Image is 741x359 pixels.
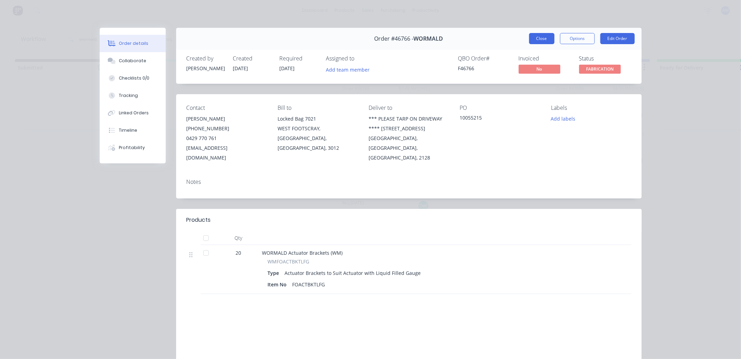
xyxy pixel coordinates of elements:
button: Checklists 0/0 [100,70,166,87]
div: Checklists 0/0 [119,75,149,81]
div: Deliver to [369,105,448,111]
div: *** PLEASE TARP ON DRIVEWAY **** [STREET_ADDRESS] [369,114,448,133]
div: Qty [218,231,260,245]
div: QBO Order # [458,55,510,62]
button: Order details [100,35,166,52]
span: WMFOACTBKTLFG [268,258,310,265]
span: WORMALD [414,35,443,42]
div: Products [187,216,211,224]
div: Bill to [278,105,357,111]
button: Timeline [100,122,166,139]
div: [PERSON_NAME] [187,65,225,72]
button: Add team member [322,65,373,74]
button: Tracking [100,87,166,104]
span: WORMALD Actuator Brackets (WM) [262,250,343,256]
span: 20 [236,249,241,256]
div: Linked Orders [119,110,149,116]
div: 10055215 [460,114,540,124]
button: Linked Orders [100,104,166,122]
button: Add labels [547,114,579,123]
span: [DATE] [280,65,295,72]
div: WEST FOOTSCRAY, [GEOGRAPHIC_DATA], [GEOGRAPHIC_DATA], 3012 [278,124,357,153]
div: Order details [119,40,148,47]
div: Tracking [119,92,138,99]
div: Invoiced [519,55,571,62]
span: No [519,65,560,73]
span: Order #46766 - [374,35,414,42]
div: Required [280,55,318,62]
div: Status [579,55,631,62]
div: Assigned to [326,55,396,62]
div: Contact [187,105,266,111]
span: FABRICATION [579,65,621,73]
div: Actuator Brackets to Suit Actuator with Liquid Filled Gauge [282,268,424,278]
div: [EMAIL_ADDRESS][DOMAIN_NAME] [187,143,266,163]
div: Type [268,268,282,278]
div: Locked Bag 7021 [278,114,357,124]
div: PO [460,105,540,111]
div: *** PLEASE TARP ON DRIVEWAY **** [STREET_ADDRESS][GEOGRAPHIC_DATA], [GEOGRAPHIC_DATA], [GEOGRAPHI... [369,114,448,163]
div: [PHONE_NUMBER] [187,124,266,133]
div: [PERSON_NAME][PHONE_NUMBER]0429 770 761[EMAIL_ADDRESS][DOMAIN_NAME] [187,114,266,163]
button: FABRICATION [579,65,621,75]
div: Profitability [119,145,145,151]
button: Options [560,33,595,44]
div: 0429 770 761 [187,133,266,143]
span: [DATE] [233,65,248,72]
div: Collaborate [119,58,146,64]
div: F46766 [458,65,510,72]
button: Collaborate [100,52,166,70]
button: Close [529,33,554,44]
button: Profitability [100,139,166,156]
div: Created [233,55,271,62]
div: Locked Bag 7021WEST FOOTSCRAY, [GEOGRAPHIC_DATA], [GEOGRAPHIC_DATA], 3012 [278,114,357,153]
div: Timeline [119,127,137,133]
div: FOACTBKTLFG [290,279,328,289]
div: [PERSON_NAME] [187,114,266,124]
div: [GEOGRAPHIC_DATA], [GEOGRAPHIC_DATA], [GEOGRAPHIC_DATA], 2128 [369,133,448,163]
button: Edit Order [600,33,635,44]
div: Notes [187,179,631,185]
div: Item No [268,279,290,289]
button: Add team member [326,65,373,74]
div: Labels [551,105,631,111]
div: Created by [187,55,225,62]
